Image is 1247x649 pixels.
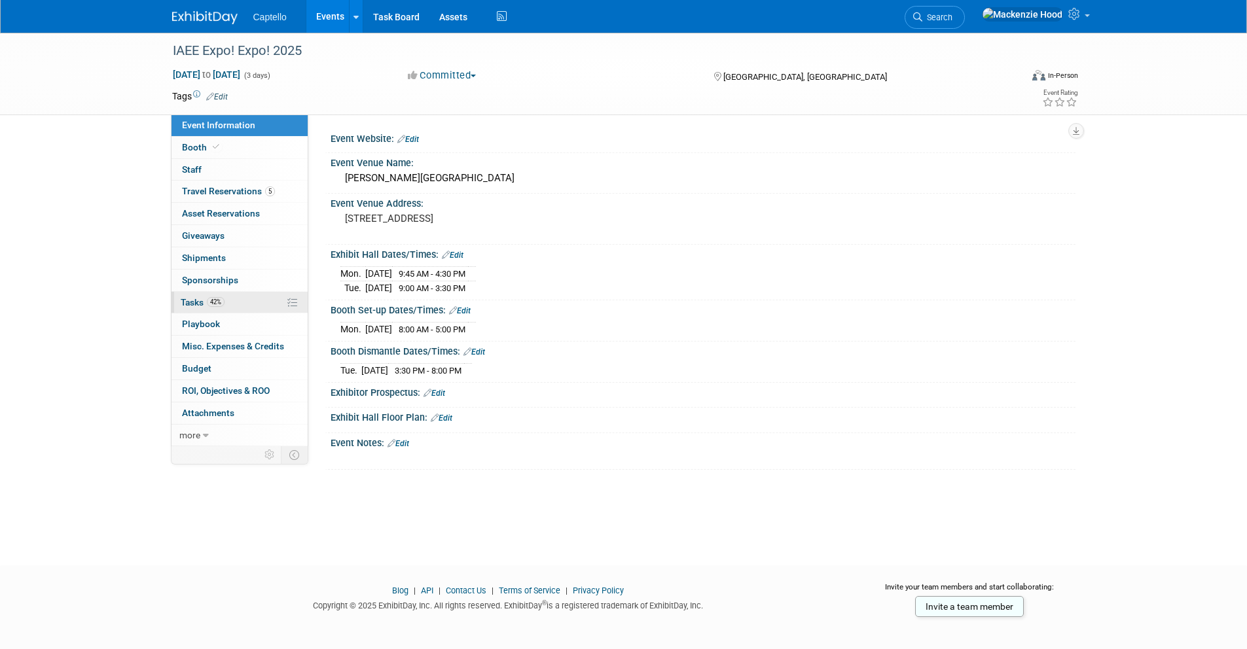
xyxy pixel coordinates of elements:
[340,323,365,336] td: Mon.
[331,153,1075,169] div: Event Venue Name:
[446,586,486,595] a: Contact Us
[172,336,308,357] a: Misc. Expenses & Credits
[172,114,308,136] a: Event Information
[172,313,308,335] a: Playbook
[172,358,308,379] a: Budget
[182,230,225,241] span: Giveaways
[172,90,228,103] td: Tags
[172,137,308,158] a: Booth
[905,6,965,29] a: Search
[182,142,222,152] span: Booth
[331,300,1075,317] div: Booth Set-up Dates/Times:
[206,92,228,101] a: Edit
[172,69,241,80] span: [DATE] [DATE]
[182,186,275,196] span: Travel Reservations
[864,582,1075,601] div: Invite your team members and start collaborating:
[172,270,308,291] a: Sponsorships
[172,159,308,181] a: Staff
[499,586,560,595] a: Terms of Service
[179,430,200,440] span: more
[265,186,275,196] span: 5
[944,68,1079,88] div: Event Format
[181,297,225,307] span: Tasks
[399,269,465,279] span: 9:45 AM - 4:30 PM
[388,439,409,448] a: Edit
[172,380,308,402] a: ROI, Objectives & ROO
[573,586,624,595] a: Privacy Policy
[182,385,270,396] span: ROI, Objectives & ROO
[403,69,481,82] button: Committed
[424,389,445,398] a: Edit
[172,425,308,446] a: more
[922,12,952,22] span: Search
[200,69,213,80] span: to
[361,364,388,377] td: [DATE]
[442,251,463,260] a: Edit
[392,586,408,595] a: Blog
[172,11,238,24] img: ExhibitDay
[365,323,392,336] td: [DATE]
[172,181,308,202] a: Travel Reservations5
[182,164,202,175] span: Staff
[395,366,461,376] span: 3:30 PM - 8:00 PM
[259,446,281,463] td: Personalize Event Tab Strip
[182,341,284,351] span: Misc. Expenses & Credits
[340,281,365,295] td: Tue.
[182,120,255,130] span: Event Information
[331,383,1075,400] div: Exhibitor Prospectus:
[182,408,234,418] span: Attachments
[182,253,226,263] span: Shipments
[253,12,287,22] span: Captello
[365,281,392,295] td: [DATE]
[331,194,1075,210] div: Event Venue Address:
[182,319,220,329] span: Playbook
[1047,71,1078,80] div: In-Person
[915,596,1024,617] a: Invite a team member
[1042,90,1077,96] div: Event Rating
[243,71,270,80] span: (3 days)
[397,135,419,144] a: Edit
[982,7,1063,22] img: Mackenzie Hood
[172,247,308,269] a: Shipments
[542,599,547,606] sup: ®
[723,72,887,82] span: [GEOGRAPHIC_DATA], [GEOGRAPHIC_DATA]
[399,324,465,334] span: 8:00 AM - 5:00 PM
[172,597,845,612] div: Copyright © 2025 ExhibitDay, Inc. All rights reserved. ExhibitDay is a registered trademark of Ex...
[399,283,465,293] span: 9:00 AM - 3:30 PM
[172,225,308,247] a: Giveaways
[331,408,1075,425] div: Exhibit Hall Floor Plan:
[213,143,219,150] i: Booth reservation complete
[172,203,308,224] a: Asset Reservations
[340,168,1066,188] div: [PERSON_NAME][GEOGRAPHIC_DATA]
[340,364,361,377] td: Tue.
[207,297,225,307] span: 42%
[421,586,433,595] a: API
[331,342,1075,359] div: Booth Dismantle Dates/Times:
[1032,70,1045,80] img: Format-Inperson.png
[435,586,444,595] span: |
[331,245,1075,262] div: Exhibit Hall Dates/Times:
[182,275,238,285] span: Sponsorships
[172,292,308,313] a: Tasks42%
[281,446,308,463] td: Toggle Event Tabs
[488,586,497,595] span: |
[431,413,452,423] a: Edit
[463,347,485,357] a: Edit
[365,267,392,281] td: [DATE]
[172,402,308,424] a: Attachments
[331,129,1075,146] div: Event Website:
[345,213,626,224] pre: [STREET_ADDRESS]
[340,267,365,281] td: Mon.
[182,363,211,374] span: Budget
[410,586,419,595] span: |
[449,306,471,315] a: Edit
[182,208,260,219] span: Asset Reservations
[331,433,1075,450] div: Event Notes:
[168,39,1002,63] div: IAEE Expo! Expo! 2025
[562,586,571,595] span: |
